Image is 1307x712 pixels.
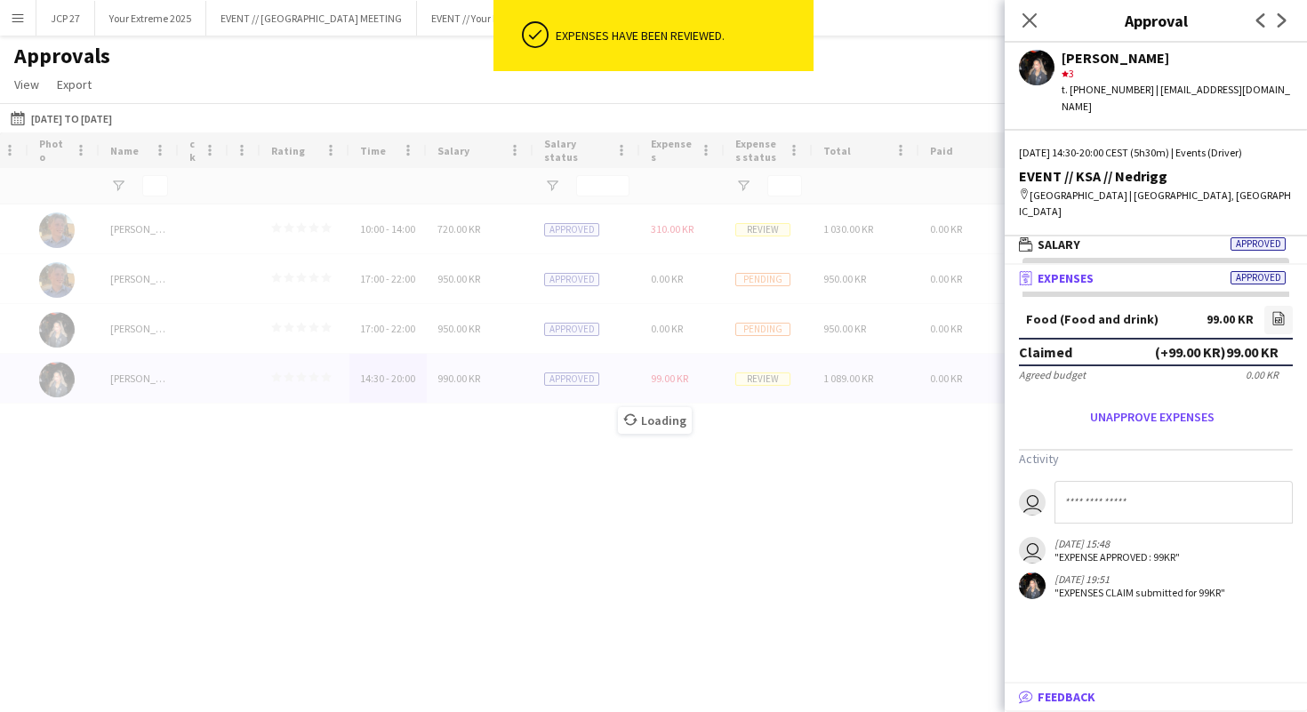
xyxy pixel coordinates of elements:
[7,108,116,129] button: [DATE] to [DATE]
[1062,82,1293,114] div: t. [PHONE_NUMBER] | [EMAIL_ADDRESS][DOMAIN_NAME]
[1062,50,1293,66] div: [PERSON_NAME]
[556,28,806,44] div: Expenses have been reviewed.
[1231,271,1286,284] span: Approved
[1019,537,1046,564] app-user-avatar: Caroline Skjervold
[1207,313,1254,326] div: 99.00 KR
[1054,586,1225,599] div: "EXPENSES CLAIM submitted for 99KR"
[1054,550,1180,564] div: "EXPENSE APPROVED: 99KR"
[1155,343,1279,361] div: (+99.00 KR) 99.00 KR
[1019,368,1086,381] div: Agreed budget
[1005,684,1307,710] mat-expansion-panel-header: Feedback
[1019,403,1286,431] button: Unapprove expenses
[1005,231,1307,258] mat-expansion-panel-header: SalaryApproved
[618,407,692,434] span: Loading
[1246,368,1279,381] div: 0.00 KR
[1038,236,1080,252] span: Salary
[1038,689,1095,705] span: Feedback
[1062,66,1293,82] div: 3
[1019,343,1072,361] div: Claimed
[1005,265,1307,292] mat-expansion-panel-header: ExpensesApproved
[95,1,206,36] button: Your Extreme 2025
[1019,168,1293,184] div: EVENT // KSA // Nedrigg
[1019,451,1293,467] h3: Activity
[7,73,46,96] a: View
[36,1,95,36] button: JCP 27
[1038,270,1094,286] span: Expenses
[50,73,99,96] a: Export
[1005,9,1307,32] h3: Approval
[1019,572,1046,599] app-user-avatar: Honya Khalid
[1054,572,1225,586] div: [DATE] 19:51
[1054,537,1180,550] div: [DATE] 15:48
[1231,237,1286,251] span: Approved
[1026,313,1159,326] div: Food (Food and drink)
[417,1,545,36] button: EVENT // Your Extreme
[1019,188,1293,220] div: [GEOGRAPHIC_DATA] | [GEOGRAPHIC_DATA], [GEOGRAPHIC_DATA]
[1019,145,1293,161] div: [DATE] 14:30-20:00 CEST (5h30m) | Events (Driver)
[206,1,417,36] button: EVENT // [GEOGRAPHIC_DATA] MEETING
[14,76,39,92] span: View
[57,76,92,92] span: Export
[1005,292,1307,622] div: ExpensesApproved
